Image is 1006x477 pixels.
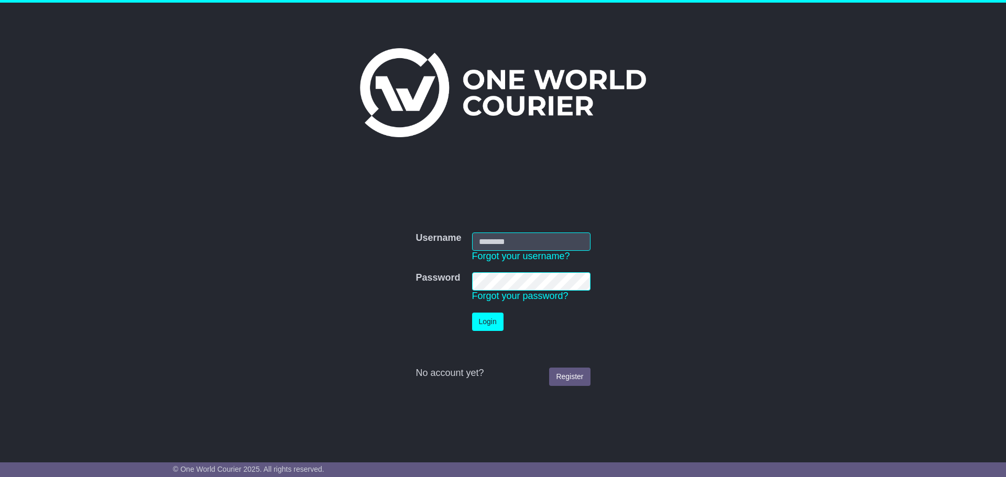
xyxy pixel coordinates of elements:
span: © One World Courier 2025. All rights reserved. [173,465,324,473]
a: Forgot your username? [472,251,570,261]
label: Username [415,232,461,244]
a: Forgot your password? [472,291,568,301]
label: Password [415,272,460,284]
div: No account yet? [415,368,590,379]
button: Login [472,313,504,331]
img: One World [360,48,646,137]
a: Register [549,368,590,386]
